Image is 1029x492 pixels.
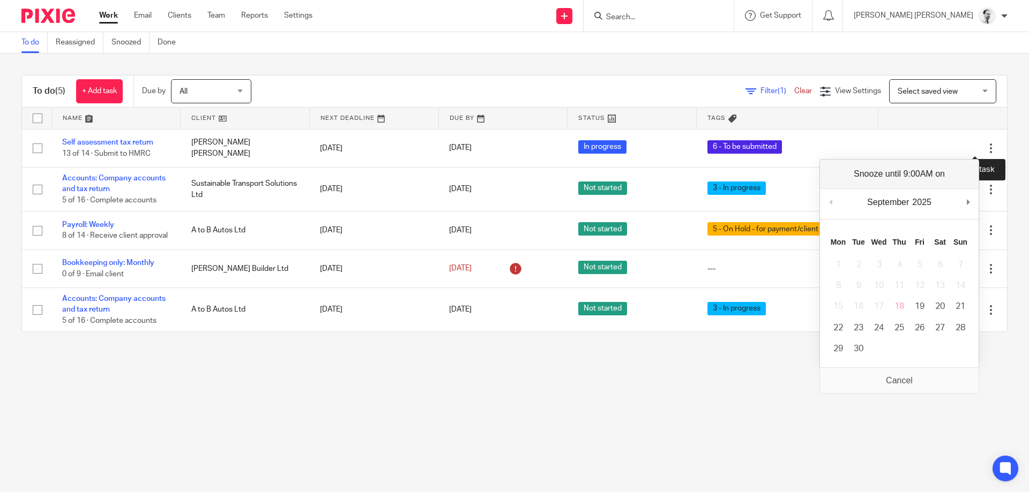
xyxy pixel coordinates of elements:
a: Settings [284,10,312,21]
abbr: Wednesday [871,238,886,246]
button: 27 [930,317,950,338]
span: [DATE] [449,145,472,152]
img: Mass_2025.jpg [979,7,996,25]
td: A to B Autos Ltd [181,287,310,331]
p: [PERSON_NAME] [PERSON_NAME] [854,10,973,21]
span: 5 of 16 · Complete accounts [62,196,156,204]
span: (5) [55,87,65,95]
span: [DATE] [449,306,472,314]
button: 29 [828,338,848,359]
button: 21 [950,296,971,317]
td: [DATE] [309,167,438,211]
td: Sustainable Transport Solutions Ltd [181,167,310,211]
button: 22 [828,317,848,338]
a: Clients [168,10,191,21]
span: Tags [707,115,726,121]
button: 24 [869,317,889,338]
button: Previous Month [825,194,836,210]
a: Done [158,32,184,53]
td: [DATE] [309,129,438,167]
button: 30 [848,338,869,359]
abbr: Saturday [934,238,946,246]
span: All [180,88,188,95]
td: A to B Autos Ltd [181,211,310,249]
a: Clear [794,87,812,95]
a: Bookkeeping only: Monthly [62,259,154,267]
span: Not started [578,302,627,315]
abbr: Monday [831,238,846,246]
button: 25 [889,317,909,338]
button: Next Month [963,194,973,210]
span: Not started [578,261,627,274]
span: 5 of 16 · Complete accounts [62,317,156,324]
a: Reassigned [56,32,103,53]
input: Search [605,13,702,22]
button: 28 [950,317,971,338]
button: 20 [930,296,950,317]
a: To do [21,32,48,53]
td: [DATE] [309,287,438,331]
div: --- [707,263,868,274]
span: Select saved view [898,88,958,95]
abbr: Sunday [953,238,967,246]
td: [PERSON_NAME] Builder Ltd [181,249,310,287]
span: 8 of 14 · Receive client approval [62,232,168,239]
a: Team [207,10,225,21]
td: [PERSON_NAME] [PERSON_NAME] [181,129,310,167]
td: [DATE] [309,211,438,249]
abbr: Friday [915,238,924,246]
span: 3 - In progress [707,302,766,315]
button: 19 [909,296,930,317]
abbr: Tuesday [852,238,865,246]
span: [DATE] [449,265,472,273]
span: 0 of 9 · Email client [62,270,124,278]
span: 5 - On Hold - for payment/client approval [707,222,854,236]
span: View Settings [835,87,881,95]
span: Get Support [760,12,801,19]
a: Self assessment tax return [62,139,153,146]
a: Email [134,10,152,21]
a: Accounts: Company accounts and tax return [62,295,166,313]
button: 23 [848,317,869,338]
a: + Add task [76,79,123,103]
p: Due by [142,86,166,96]
span: 6 - To be submitted [707,140,782,154]
span: [DATE] [449,185,472,193]
a: Snoozed [111,32,150,53]
span: Not started [578,181,627,195]
img: Pixie [21,9,75,23]
abbr: Thursday [892,238,906,246]
h1: To do [33,86,65,97]
a: Accounts: Company accounts and tax return [62,175,166,193]
div: 2025 [911,194,933,210]
td: [DATE] [309,249,438,287]
button: 26 [909,317,930,338]
span: 13 of 14 · Submit to HMRC [62,150,151,157]
div: September [866,194,911,210]
a: Work [99,10,118,21]
span: Filter [760,87,794,95]
a: Reports [241,10,268,21]
span: [DATE] [449,226,472,234]
span: In progress [578,140,627,154]
span: 3 - In progress [707,181,766,195]
a: Payroll: Weekly [62,221,114,229]
span: Not started [578,222,627,236]
span: (1) [778,87,786,95]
